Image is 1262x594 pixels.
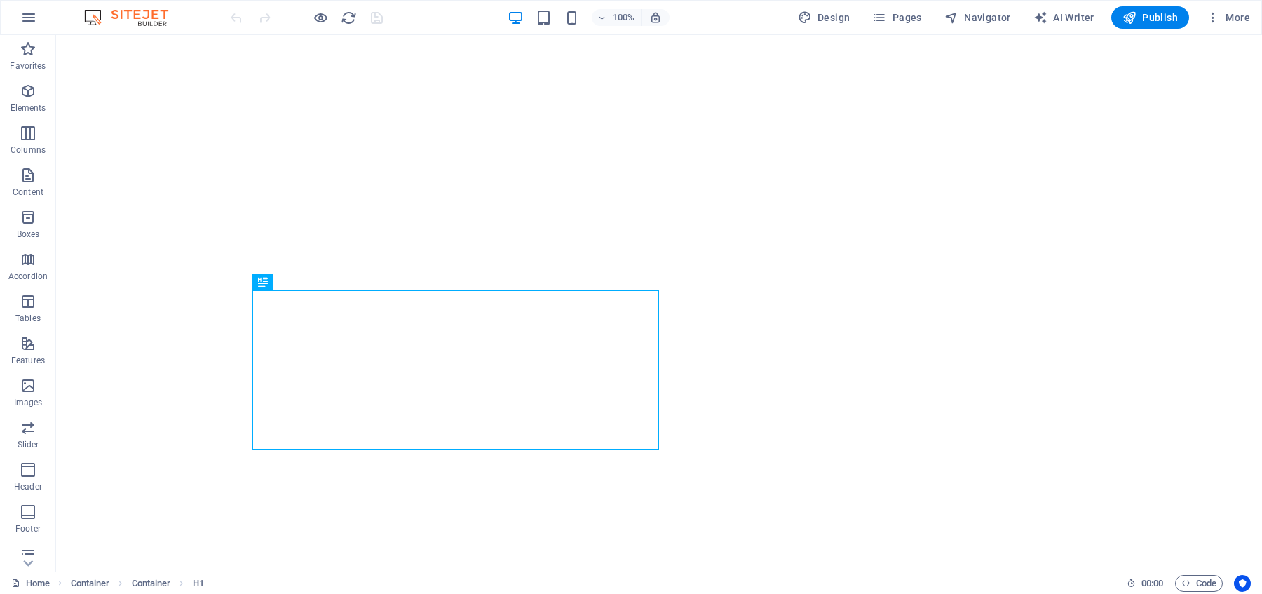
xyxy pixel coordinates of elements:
p: Columns [11,144,46,156]
button: 100% [592,9,642,26]
p: Slider [18,439,39,450]
nav: breadcrumb [71,575,204,592]
p: Header [14,481,42,492]
span: 00 00 [1141,575,1163,592]
span: Design [798,11,850,25]
h6: 100% [613,9,635,26]
p: Favorites [10,60,46,72]
p: Elements [11,102,46,114]
p: Content [13,187,43,198]
h6: Session time [1127,575,1164,592]
p: Images [14,397,43,408]
button: Click here to leave preview mode and continue editing [312,9,329,26]
span: Click to select. Double-click to edit [132,575,171,592]
button: More [1200,6,1256,29]
span: Code [1181,575,1216,592]
button: Design [792,6,856,29]
span: Pages [872,11,921,25]
button: Usercentrics [1234,575,1251,592]
button: Code [1175,575,1223,592]
i: On resize automatically adjust zoom level to fit chosen device. [649,11,662,24]
p: Tables [15,313,41,324]
span: More [1206,11,1250,25]
p: Accordion [8,271,48,282]
button: AI Writer [1028,6,1100,29]
span: Navigator [944,11,1011,25]
p: Features [11,355,45,366]
button: Navigator [939,6,1017,29]
span: AI Writer [1033,11,1094,25]
button: reload [340,9,357,26]
button: Pages [867,6,927,29]
span: Publish [1122,11,1178,25]
span: : [1151,578,1153,588]
i: Reload page [341,10,357,26]
a: Click to cancel selection. Double-click to open Pages [11,575,50,592]
div: Design (Ctrl+Alt+Y) [792,6,856,29]
p: Footer [15,523,41,534]
button: Publish [1111,6,1189,29]
p: Boxes [17,229,40,240]
img: Editor Logo [81,9,186,26]
span: Click to select. Double-click to edit [71,575,110,592]
span: Click to select. Double-click to edit [193,575,204,592]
